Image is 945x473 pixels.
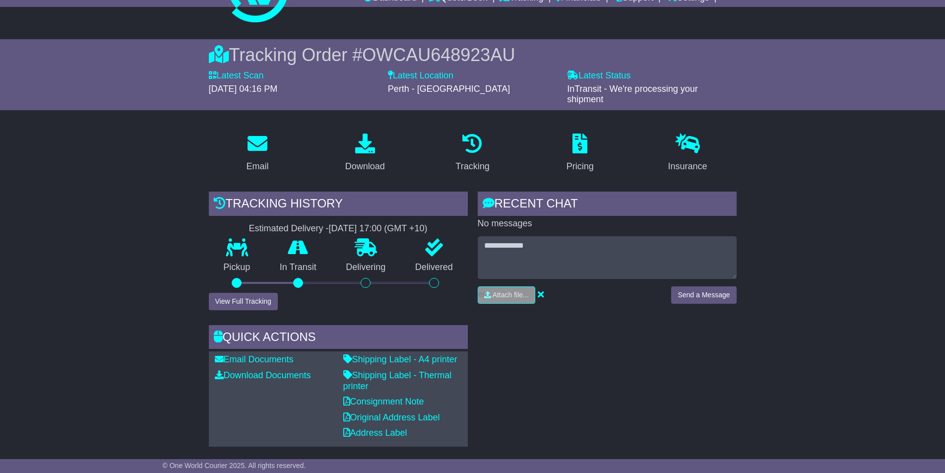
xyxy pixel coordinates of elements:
[455,160,489,173] div: Tracking
[662,130,714,177] a: Insurance
[339,130,391,177] a: Download
[343,412,440,422] a: Original Address Label
[478,218,737,229] p: No messages
[400,262,468,273] p: Delivered
[209,44,737,66] div: Tracking Order #
[215,370,311,380] a: Download Documents
[343,428,407,438] a: Address Label
[388,84,510,94] span: Perth - [GEOGRAPHIC_DATA]
[209,293,278,310] button: View Full Tracking
[449,130,496,177] a: Tracking
[345,160,385,173] div: Download
[209,325,468,352] div: Quick Actions
[209,262,265,273] p: Pickup
[560,130,600,177] a: Pricing
[567,160,594,173] div: Pricing
[343,354,457,364] a: Shipping Label - A4 printer
[215,354,294,364] a: Email Documents
[567,70,630,81] label: Latest Status
[163,462,306,470] span: © One World Courier 2025. All rights reserved.
[331,262,401,273] p: Delivering
[567,84,698,105] span: InTransit - We're processing your shipment
[209,192,468,218] div: Tracking history
[671,286,736,304] button: Send a Message
[209,223,468,234] div: Estimated Delivery -
[478,192,737,218] div: RECENT CHAT
[265,262,331,273] p: In Transit
[209,70,264,81] label: Latest Scan
[209,84,278,94] span: [DATE] 04:16 PM
[240,130,275,177] a: Email
[343,397,424,406] a: Consignment Note
[246,160,268,173] div: Email
[388,70,453,81] label: Latest Location
[668,160,707,173] div: Insurance
[343,370,452,391] a: Shipping Label - Thermal printer
[362,45,515,65] span: OWCAU648923AU
[329,223,428,234] div: [DATE] 17:00 (GMT +10)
